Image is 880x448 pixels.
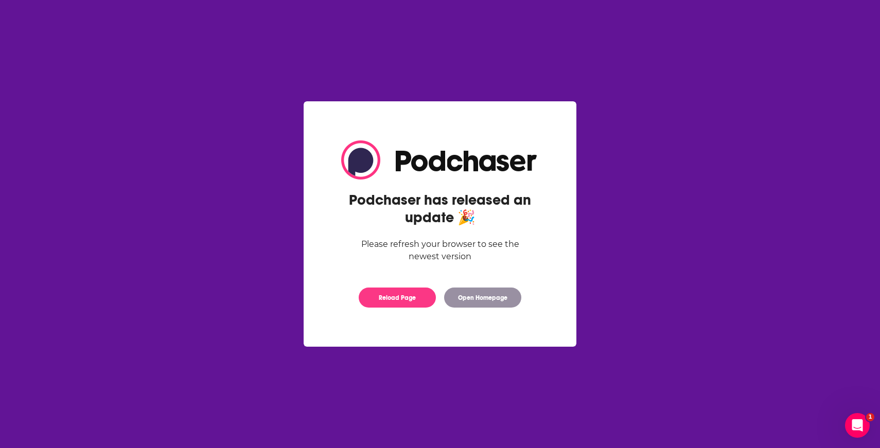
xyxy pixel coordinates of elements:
iframe: Intercom live chat [845,413,870,438]
span: 1 [866,413,874,421]
button: Reload Page [359,288,436,308]
h2: Podchaser has released an update 🎉 [341,191,539,226]
img: Logo [341,140,539,180]
button: Open Homepage [444,288,521,308]
div: Please refresh your browser to see the newest version [341,238,539,263]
